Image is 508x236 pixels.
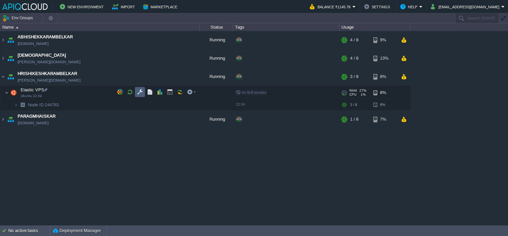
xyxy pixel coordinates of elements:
div: Name [1,23,199,31]
div: Running [200,49,233,67]
div: Running [200,31,233,49]
div: Running [200,68,233,86]
div: Running [200,110,233,128]
span: Ubuntu 22.04 [21,94,42,98]
a: HRISHIKESHKARAMBELKAR [18,70,77,77]
button: [EMAIL_ADDRESS][DOMAIN_NAME] [431,3,501,11]
div: 8% [373,68,395,86]
a: [PERSON_NAME][DOMAIN_NAME] [18,59,80,65]
a: [PERSON_NAME][DOMAIN_NAME] [18,77,80,84]
span: 244783 [27,102,60,108]
div: 8% [373,100,395,110]
button: Import [112,3,137,11]
div: Status [200,23,233,31]
span: 27% [359,89,366,93]
div: No active tasks [8,225,50,236]
a: Elastic VPSUbuntu 22.04 [20,87,45,92]
span: Elastic VPS [20,87,45,93]
div: Tags [233,23,339,31]
div: 3 / 8 [350,100,357,110]
div: 13% [373,49,395,67]
a: [DOMAIN_NAME] [18,40,49,47]
button: Settings [364,3,392,11]
img: APIQCloud [2,3,48,10]
button: Env Groups [2,13,35,23]
div: 3 / 8 [350,68,358,86]
a: [DOMAIN_NAME] [18,120,49,126]
button: Deployment Manager [53,227,101,234]
button: Balance ₹1145.76 [310,3,352,11]
img: AMDAwAAAACH5BAEAAAAALAAAAAABAAEAAAICRAEAOw== [9,86,18,99]
img: AMDAwAAAACH5BAEAAAAALAAAAAABAAEAAAICRAEAOw== [18,100,27,110]
div: 4 / 8 [350,49,358,67]
img: AMDAwAAAACH5BAEAAAAALAAAAAABAAEAAAICRAEAOw== [16,27,19,28]
button: New Environment [60,3,106,11]
button: Help [400,3,419,11]
span: CPU [349,93,356,97]
span: no SLB access [236,90,266,94]
a: PARAGMHAISKAR [18,113,56,120]
span: RAM [349,89,357,93]
img: AMDAwAAAACH5BAEAAAAALAAAAAABAAEAAAICRAEAOw== [0,49,6,67]
button: Marketplace [143,3,179,11]
span: Node ID: [28,102,45,107]
a: Node ID:244783 [27,102,60,108]
span: 22.04 [236,102,245,106]
div: 7% [373,110,395,128]
img: AMDAwAAAACH5BAEAAAAALAAAAAABAAEAAAICRAEAOw== [6,110,15,128]
div: 9% [373,31,395,49]
img: AMDAwAAAACH5BAEAAAAALAAAAAABAAEAAAICRAEAOw== [0,110,6,128]
img: AMDAwAAAACH5BAEAAAAALAAAAAABAAEAAAICRAEAOw== [6,49,15,67]
img: AMDAwAAAACH5BAEAAAAALAAAAAABAAEAAAICRAEAOw== [6,68,15,86]
img: AMDAwAAAACH5BAEAAAAALAAAAAABAAEAAAICRAEAOw== [14,100,18,110]
img: AMDAwAAAACH5BAEAAAAALAAAAAABAAEAAAICRAEAOw== [0,68,6,86]
div: Usage [340,23,410,31]
div: 1 / 8 [350,110,358,128]
img: AMDAwAAAACH5BAEAAAAALAAAAAABAAEAAAICRAEAOw== [5,86,9,99]
a: [DEMOGRAPHIC_DATA] [18,52,66,59]
span: 1% [359,93,366,97]
a: ABHISHEKKARAMBELKAR [18,34,73,40]
div: 4 / 8 [350,31,358,49]
img: AMDAwAAAACH5BAEAAAAALAAAAAABAAEAAAICRAEAOw== [6,31,15,49]
img: AMDAwAAAACH5BAEAAAAALAAAAAABAAEAAAICRAEAOw== [0,31,6,49]
div: 8% [373,86,395,99]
